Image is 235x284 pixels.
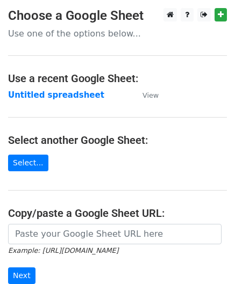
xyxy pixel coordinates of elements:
h4: Copy/paste a Google Sheet URL: [8,207,227,220]
input: Paste your Google Sheet URL here [8,224,222,244]
a: Untitled spreadsheet [8,90,104,100]
h3: Choose a Google Sheet [8,8,227,24]
h4: Use a recent Google Sheet: [8,72,227,85]
small: View [143,91,159,99]
p: Use one of the options below... [8,28,227,39]
a: View [132,90,159,100]
small: Example: [URL][DOMAIN_NAME] [8,246,118,254]
h4: Select another Google Sheet: [8,134,227,147]
a: Select... [8,155,48,171]
input: Next [8,267,35,284]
